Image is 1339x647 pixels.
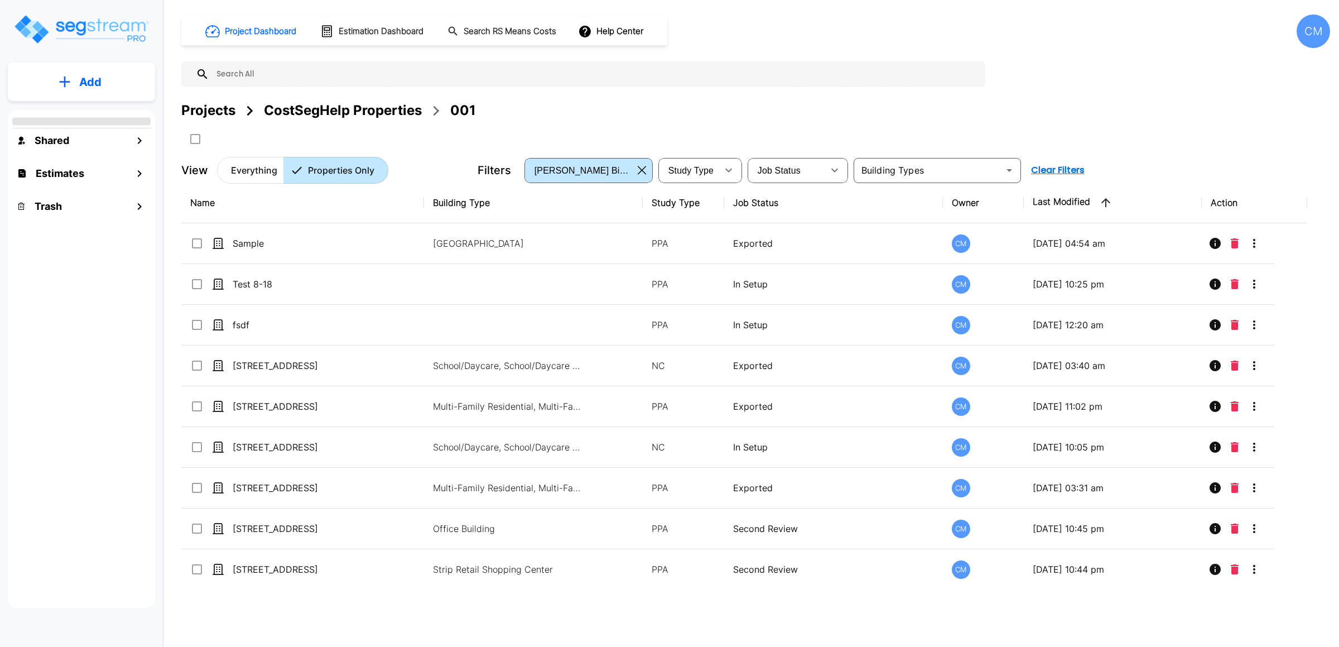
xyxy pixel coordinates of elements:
[576,21,648,42] button: Help Center
[308,164,374,177] p: Properties Only
[1024,183,1202,223] th: Last Modified
[433,563,584,576] p: Strip Retail Shopping Center
[952,520,970,538] div: CM
[652,440,715,454] p: NC
[1033,481,1193,495] p: [DATE] 03:31 am
[316,20,430,43] button: Estimation Dashboard
[1243,273,1265,295] button: More-Options
[433,237,584,250] p: [GEOGRAPHIC_DATA]
[1202,183,1307,223] th: Action
[478,162,511,179] p: Filters
[1226,314,1243,336] button: Delete
[1204,354,1226,377] button: Info
[652,481,715,495] p: PPA
[233,440,344,454] p: [STREET_ADDRESS]
[233,522,344,535] p: [STREET_ADDRESS]
[857,162,999,178] input: Building Types
[283,157,388,184] button: Properties Only
[233,563,344,576] p: [STREET_ADDRESS]
[733,563,934,576] p: Second Review
[1243,232,1265,255] button: More-Options
[1243,477,1265,499] button: More-Options
[1243,314,1265,336] button: More-Options
[1226,517,1243,540] button: Delete
[36,166,84,181] h1: Estimates
[433,359,584,372] p: School/Daycare, School/Daycare Site
[1204,558,1226,581] button: Info
[1033,563,1193,576] p: [DATE] 10:44 pm
[464,25,556,38] h1: Search RS Means Costs
[733,522,934,535] p: Second Review
[1226,354,1243,377] button: Delete
[1226,395,1243,418] button: Delete
[668,166,714,175] span: Study Type
[1033,440,1193,454] p: [DATE] 10:05 pm
[652,277,715,291] p: PPA
[1204,517,1226,540] button: Info
[1204,232,1226,255] button: Info
[733,359,934,372] p: Exported
[652,400,715,413] p: PPA
[209,61,980,87] input: Search All
[1001,162,1017,178] button: Open
[952,560,970,579] div: CM
[652,522,715,535] p: PPA
[652,318,715,332] p: PPA
[35,199,62,214] h1: Trash
[952,397,970,416] div: CM
[733,481,934,495] p: Exported
[1204,314,1226,336] button: Info
[1226,477,1243,499] button: Delete
[450,100,476,121] div: 001
[952,275,970,294] div: CM
[724,183,943,223] th: Job Status
[1226,436,1243,458] button: Delete
[217,157,388,184] div: Platform
[652,563,715,576] p: PPA
[1243,354,1265,377] button: More-Options
[1033,522,1193,535] p: [DATE] 10:45 pm
[233,237,344,250] p: Sample
[1204,273,1226,295] button: Info
[733,237,934,250] p: Exported
[1204,436,1226,458] button: Info
[758,166,801,175] span: Job Status
[952,357,970,375] div: CM
[643,183,724,223] th: Study Type
[652,359,715,372] p: NC
[1033,400,1193,413] p: [DATE] 11:02 pm
[1243,558,1265,581] button: More-Options
[1243,395,1265,418] button: More-Options
[661,155,717,186] div: Select
[952,438,970,457] div: CM
[181,162,208,179] p: View
[433,522,584,535] p: Office Building
[264,100,422,121] div: CostSegHelp Properties
[1204,395,1226,418] button: Info
[8,66,155,98] button: Add
[231,164,277,177] p: Everything
[1297,15,1330,48] div: CM
[952,316,970,334] div: CM
[952,234,970,253] div: CM
[733,277,934,291] p: In Setup
[1027,159,1089,181] button: Clear Filters
[233,400,344,413] p: [STREET_ADDRESS]
[1033,277,1193,291] p: [DATE] 10:25 pm
[733,440,934,454] p: In Setup
[433,481,584,495] p: Multi-Family Residential, Multi-Family Residential, Multi-Family Residential Site
[184,128,206,150] button: SelectAll
[1226,558,1243,581] button: Delete
[433,440,584,454] p: School/Daycare, School/Daycare Site
[733,400,934,413] p: Exported
[13,13,150,45] img: Logo
[1033,359,1193,372] p: [DATE] 03:40 am
[181,183,424,223] th: Name
[433,400,584,413] p: Multi-Family Residential, Multi-Family Residential, Multi-Family Residential Site
[733,318,934,332] p: In Setup
[217,157,284,184] button: Everything
[527,155,633,186] div: Select
[181,100,235,121] div: Projects
[943,183,1024,223] th: Owner
[233,318,344,332] p: fsdf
